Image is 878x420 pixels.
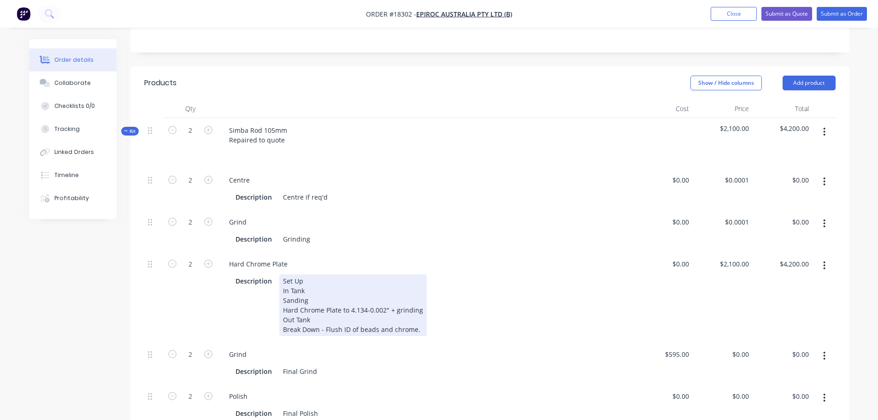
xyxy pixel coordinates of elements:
[279,190,331,204] div: Centre if req'd
[279,274,427,336] div: Set Up In Tank Sanding Hard Chrome Plate to 4.134-0.002" + grinding Out Tank Break Down - Flush I...
[222,124,295,147] div: Simba Rod 105mm Repaired to quote
[696,124,749,133] span: $2,100.00
[279,407,322,420] div: Final Polish
[232,190,276,204] div: Description
[54,171,79,179] div: Timeline
[279,232,314,246] div: Grinding
[54,56,94,64] div: Order details
[279,365,321,378] div: Final Grind
[366,10,416,18] span: Order #18302 -
[29,164,117,187] button: Timeline
[121,127,139,136] button: Kit
[232,274,276,288] div: Description
[222,390,255,403] div: Polish
[54,79,91,87] div: Collaborate
[163,100,218,118] div: Qty
[29,141,117,164] button: Linked Orders
[54,194,89,202] div: Profitability
[711,7,757,21] button: Close
[693,100,753,118] div: Price
[756,124,809,133] span: $4,200.00
[232,407,276,420] div: Description
[222,215,254,229] div: Grind
[232,232,276,246] div: Description
[124,128,136,135] span: Kit
[29,118,117,141] button: Tracking
[222,348,254,361] div: Grind
[416,10,512,18] a: Epiroc Australia Pty Ltd (B)
[29,48,117,71] button: Order details
[783,76,836,90] button: Add product
[29,71,117,95] button: Collaborate
[222,173,257,187] div: Centre
[144,77,177,89] div: Products
[761,7,812,21] button: Submit as Quote
[222,257,295,271] div: Hard Chrome Plate
[232,365,276,378] div: Description
[54,125,80,133] div: Tracking
[29,95,117,118] button: Checklists 0/0
[54,148,94,156] div: Linked Orders
[17,7,30,21] img: Factory
[633,100,693,118] div: Cost
[753,100,813,118] div: Total
[29,187,117,210] button: Profitability
[690,76,762,90] button: Show / Hide columns
[817,7,867,21] button: Submit as Order
[54,102,95,110] div: Checklists 0/0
